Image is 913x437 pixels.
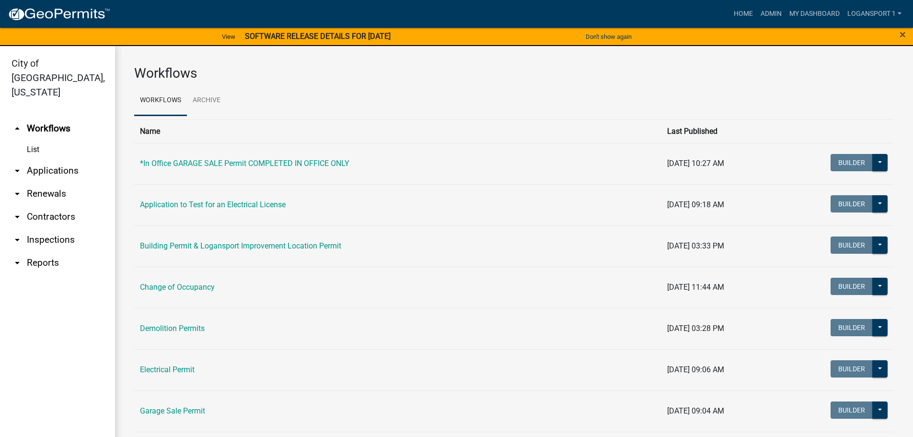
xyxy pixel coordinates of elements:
[12,165,23,177] i: arrow_drop_down
[831,319,873,336] button: Builder
[12,257,23,269] i: arrow_drop_down
[140,365,195,374] a: Electrical Permit
[667,241,724,250] span: [DATE] 03:33 PM
[12,188,23,200] i: arrow_drop_down
[831,360,873,378] button: Builder
[140,241,341,250] a: Building Permit & Logansport Improvement Location Permit
[831,278,873,295] button: Builder
[140,200,286,209] a: Application to Test for an Electrical License
[667,324,724,333] span: [DATE] 03:28 PM
[831,236,873,254] button: Builder
[12,211,23,223] i: arrow_drop_down
[134,119,661,143] th: Name
[730,5,757,23] a: Home
[12,123,23,134] i: arrow_drop_up
[661,119,777,143] th: Last Published
[12,234,23,246] i: arrow_drop_down
[140,406,205,415] a: Garage Sale Permit
[831,402,873,419] button: Builder
[218,29,239,45] a: View
[667,159,724,168] span: [DATE] 10:27 AM
[844,5,905,23] a: Logansport 1
[245,32,391,41] strong: SOFTWARE RELEASE DETAILS FOR [DATE]
[667,200,724,209] span: [DATE] 09:18 AM
[187,85,226,116] a: Archive
[831,195,873,213] button: Builder
[667,283,724,292] span: [DATE] 11:44 AM
[900,28,906,41] span: ×
[134,65,894,82] h3: Workflows
[786,5,844,23] a: My Dashboard
[582,29,636,45] button: Don't show again
[667,406,724,415] span: [DATE] 09:04 AM
[134,85,187,116] a: Workflows
[900,29,906,40] button: Close
[140,159,349,168] a: *In Office GARAGE SALE Permit COMPLETED IN OFFICE ONLY
[140,324,205,333] a: Demolition Permits
[831,154,873,171] button: Builder
[667,365,724,374] span: [DATE] 09:06 AM
[140,283,215,292] a: Change of Occupancy
[757,5,786,23] a: Admin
